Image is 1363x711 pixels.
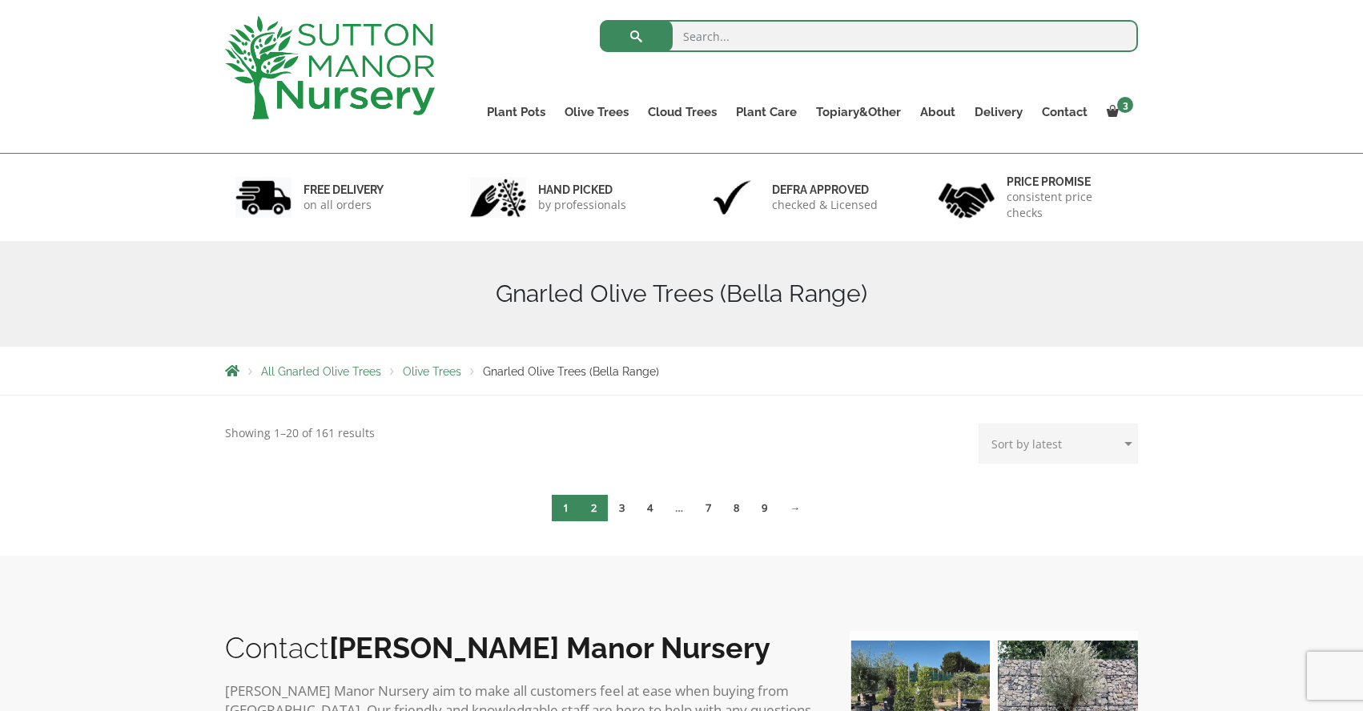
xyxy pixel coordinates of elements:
a: Page 7 [694,495,722,521]
h2: Contact [225,631,818,665]
a: Delivery [965,101,1032,123]
a: All Gnarled Olive Trees [261,365,381,378]
a: Topiary&Other [806,101,911,123]
span: Gnarled Olive Trees (Bella Range) [483,365,659,378]
span: Page 1 [552,495,580,521]
a: Page 2 [580,495,608,521]
a: Page 3 [608,495,636,521]
a: Olive Trees [403,365,461,378]
a: Plant Care [726,101,806,123]
nav: Product Pagination [225,494,1138,528]
a: Plant Pots [477,101,555,123]
a: Contact [1032,101,1097,123]
p: checked & Licensed [772,197,878,213]
a: About [911,101,965,123]
img: 2.jpg [470,177,526,218]
nav: Breadcrumbs [225,364,1138,377]
span: … [664,495,694,521]
h6: Defra approved [772,183,878,197]
h6: Price promise [1007,175,1128,189]
a: 3 [1097,101,1138,123]
h6: hand picked [538,183,626,197]
b: [PERSON_NAME] Manor Nursery [329,631,770,665]
h6: FREE DELIVERY [304,183,384,197]
img: logo [225,16,435,119]
p: Showing 1–20 of 161 results [225,424,375,443]
a: Cloud Trees [638,101,726,123]
span: 3 [1117,97,1133,113]
p: by professionals [538,197,626,213]
select: Shop order [979,424,1138,464]
img: 3.jpg [704,177,760,218]
a: Page 8 [722,495,750,521]
img: 4.jpg [939,173,995,222]
h1: Gnarled Olive Trees (Bella Range) [225,279,1138,308]
img: 1.jpg [235,177,291,218]
a: Page 9 [750,495,778,521]
p: on all orders [304,197,384,213]
a: Olive Trees [555,101,638,123]
p: consistent price checks [1007,189,1128,221]
input: Search... [600,20,1139,52]
a: Page 4 [636,495,664,521]
a: → [778,495,811,521]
